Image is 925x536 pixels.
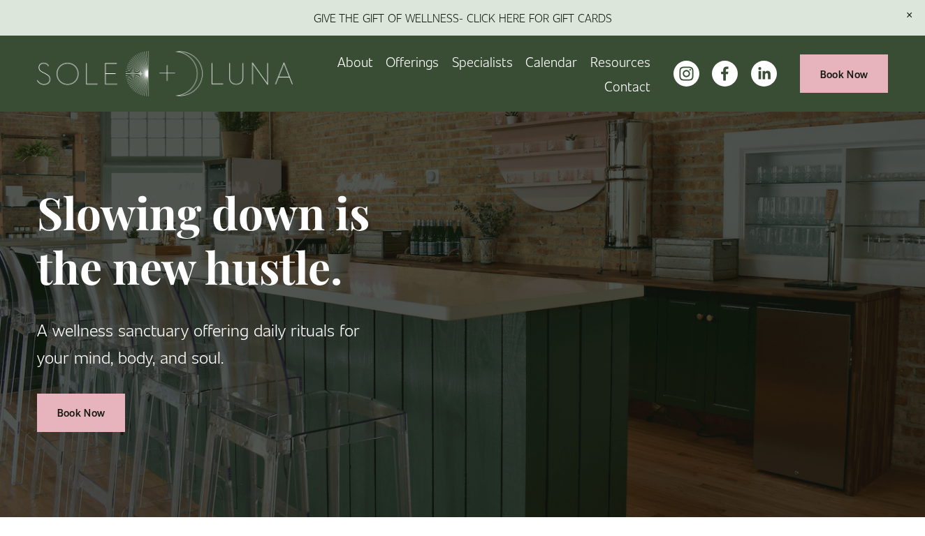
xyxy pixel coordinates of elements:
[712,61,738,87] a: facebook-unauth
[337,50,373,74] a: About
[37,316,388,370] p: A wellness sanctuary offering daily rituals for your mind, body, and soul.
[673,61,699,87] a: instagram-unauth
[525,50,577,74] a: Calendar
[590,51,650,73] span: Resources
[386,50,439,74] a: folder dropdown
[590,50,650,74] a: folder dropdown
[37,394,125,432] a: Book Now
[386,51,439,73] span: Offerings
[800,54,888,93] a: Book Now
[37,51,293,96] img: Sole + Luna
[452,50,513,74] a: Specialists
[37,185,388,295] h1: Slowing down is the new hustle.
[751,61,777,87] a: LinkedIn
[604,74,650,98] a: Contact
